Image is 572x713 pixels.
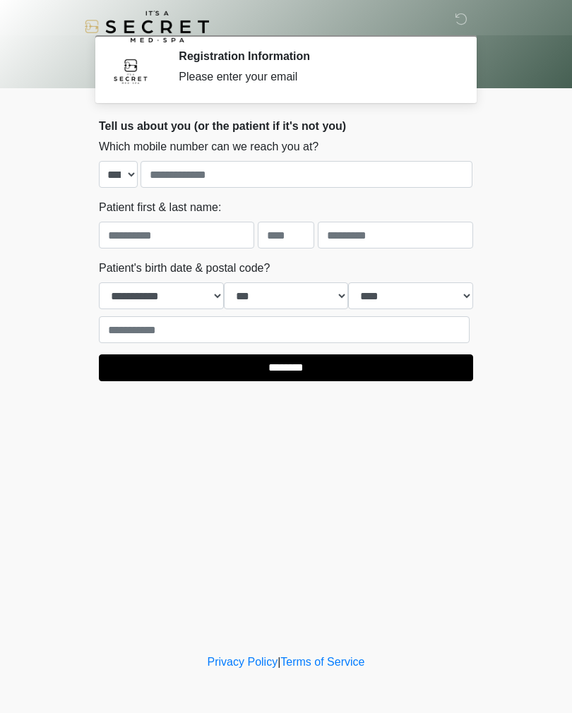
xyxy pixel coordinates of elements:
label: Which mobile number can we reach you at? [99,138,318,155]
label: Patient's birth date & postal code? [99,260,270,277]
img: It's A Secret Med Spa Logo [85,11,209,42]
h2: Tell us about you (or the patient if it's not you) [99,119,473,133]
div: Please enter your email [179,68,452,85]
a: Privacy Policy [208,656,278,668]
a: | [278,656,280,668]
img: Agent Avatar [109,49,152,92]
h2: Registration Information [179,49,452,63]
a: Terms of Service [280,656,364,668]
label: Patient first & last name: [99,199,221,216]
